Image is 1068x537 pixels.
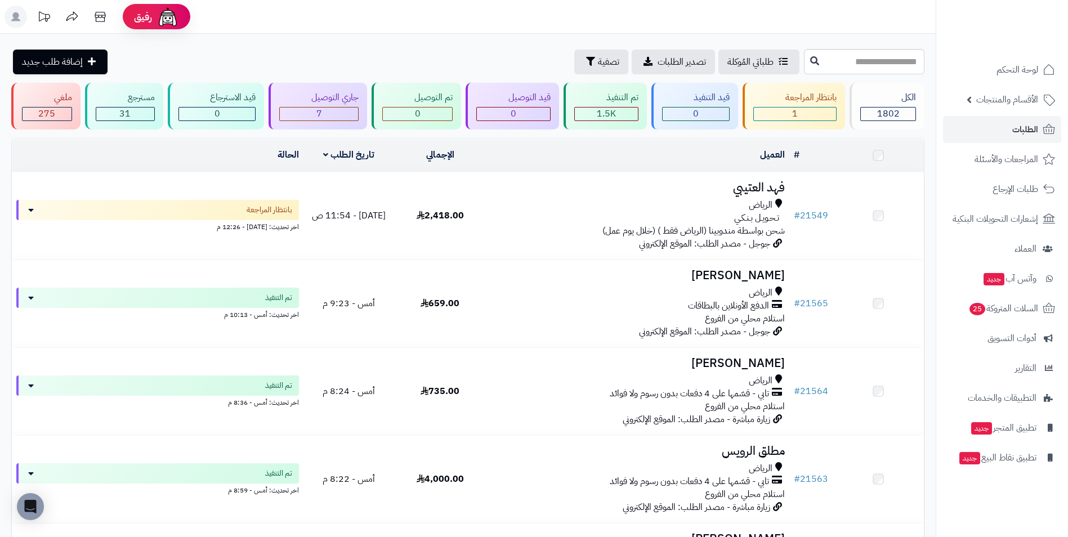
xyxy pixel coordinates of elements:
[760,148,785,162] a: العميل
[943,295,1061,322] a: السلات المتروكة25
[794,209,828,222] a: #21549
[943,235,1061,262] a: العملاء
[968,390,1036,406] span: التطبيقات والخدمات
[602,224,785,238] span: شحن بواسطة مندوبينا (الرياض فقط ) (خلال يوم عمل)
[705,487,785,501] span: استلام محلي من الفروع
[561,83,649,129] a: تم التنفيذ 1.5K
[463,83,561,129] a: قيد التوصيل 0
[134,10,152,24] span: رفيق
[382,91,453,104] div: تم التوصيل
[976,92,1038,108] span: الأقسام والمنتجات
[16,220,299,232] div: اخر تحديث: [DATE] - 12:26 م
[860,91,916,104] div: الكل
[959,452,980,464] span: جديد
[663,108,730,120] div: 0
[421,297,459,310] span: 659.00
[943,444,1061,471] a: تطبيق نقاط البيعجديد
[718,50,799,74] a: طلباتي المُوكلة
[794,384,828,398] a: #21564
[971,422,992,435] span: جديد
[323,148,374,162] a: تاريخ الطلب
[96,108,154,120] div: 31
[943,265,1061,292] a: وآتس آبجديد
[278,148,299,162] a: الحالة
[969,303,985,315] span: 25
[958,450,1036,466] span: تطبيق نقاط البيع
[943,146,1061,173] a: المراجعات والأسئلة
[705,312,785,325] span: استلام محلي من الفروع
[754,108,836,120] div: 1
[279,91,359,104] div: جاري التوصيل
[953,211,1038,227] span: إشعارات التحويلات البنكية
[265,292,292,303] span: تم التنفيذ
[610,387,769,400] span: تابي - قسّمها على 4 دفعات بدون رسوم ولا فوائد
[323,472,375,486] span: أمس - 8:22 م
[22,55,83,69] span: إضافة طلب جديد
[179,108,256,120] div: 0
[417,209,464,222] span: 2,418.00
[323,384,375,398] span: أمس - 8:24 م
[639,237,770,250] span: جوجل - مصدر الطلب: الموقع الإلكتروني
[943,205,1061,232] a: إشعارات التحويلات البنكية
[943,384,1061,411] a: التطبيقات والخدمات
[693,107,699,120] span: 0
[943,325,1061,352] a: أدوات التسويق
[984,273,1004,285] span: جديد
[792,107,798,120] span: 1
[316,107,322,120] span: 7
[993,181,1038,197] span: طلبات الإرجاع
[847,83,927,129] a: الكل1802
[16,396,299,408] div: اخر تحديث: أمس - 8:36 م
[987,330,1036,346] span: أدوات التسويق
[597,107,616,120] span: 1.5K
[753,91,837,104] div: بانتظار المراجعة
[369,83,463,129] a: تم التوصيل 0
[968,301,1038,316] span: السلات المتروكة
[943,176,1061,203] a: طلبات الإرجاع
[266,83,369,129] a: جاري التوصيل 7
[632,50,715,74] a: تصدير الطلبات
[30,6,58,31] a: تحديثات المنصة
[794,384,800,398] span: #
[794,472,828,486] a: #21563
[119,107,131,120] span: 31
[734,212,779,225] span: تـحـويـل بـنـكـي
[574,91,638,104] div: تم التنفيذ
[157,6,179,28] img: ai-face.png
[215,107,220,120] span: 0
[623,500,770,514] span: زيارة مباشرة - مصدر الطلب: الموقع الإلكتروني
[490,357,785,370] h3: [PERSON_NAME]
[312,209,386,222] span: [DATE] - 11:54 ص
[417,472,464,486] span: 4,000.00
[421,384,459,398] span: 735.00
[794,148,799,162] a: #
[943,56,1061,83] a: لوحة التحكم
[490,445,785,458] h3: مطلق الرويس
[323,297,375,310] span: أمس - 9:23 م
[247,204,292,216] span: بانتظار المراجعة
[649,83,741,129] a: قيد التنفيذ 0
[658,55,706,69] span: تصدير الطلبات
[1012,122,1038,137] span: الطلبات
[16,484,299,495] div: اخر تحديث: أمس - 8:59 م
[749,287,772,299] span: الرياض
[749,462,772,475] span: الرياض
[575,108,638,120] div: 1488
[280,108,358,120] div: 7
[877,107,900,120] span: 1802
[9,83,83,129] a: ملغي 275
[740,83,847,129] a: بانتظار المراجعة 1
[96,91,155,104] div: مسترجع
[639,325,770,338] span: جوجل - مصدر الطلب: الموقع الإلكتروني
[623,413,770,426] span: زيارة مباشرة - مصدر الطلب: الموقع الإلكتروني
[415,107,421,120] span: 0
[22,91,72,104] div: ملغي
[178,91,256,104] div: قيد الاسترجاع
[265,468,292,479] span: تم التنفيذ
[477,108,550,120] div: 0
[794,297,800,310] span: #
[490,181,785,194] h3: فهد العتيبي
[83,83,166,129] a: مسترجع 31
[982,271,1036,287] span: وآتس آب
[943,116,1061,143] a: الطلبات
